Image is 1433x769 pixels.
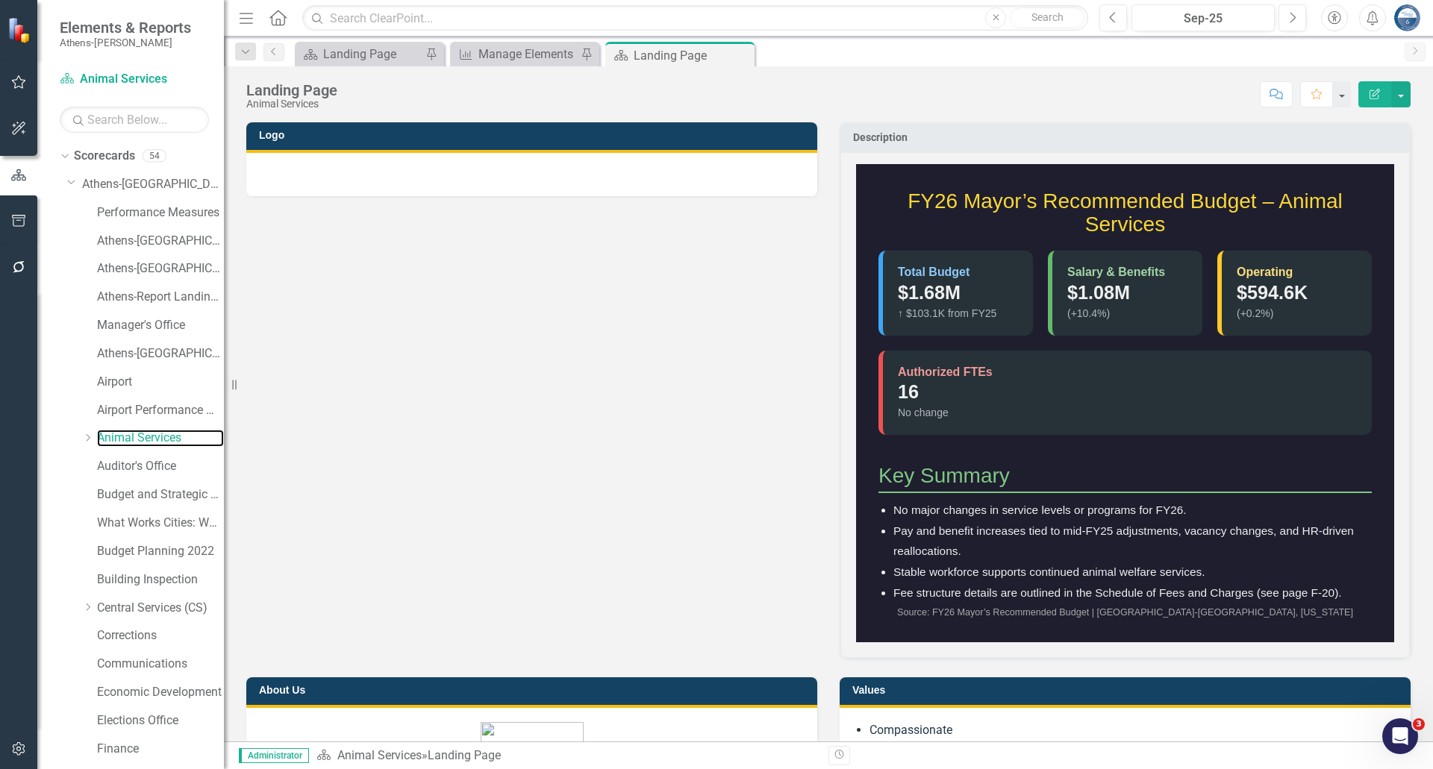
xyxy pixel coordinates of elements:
[316,747,817,765] div: »
[259,130,810,141] h3: Logo
[74,148,135,165] a: Scorecards
[97,741,224,758] a: Finance
[1131,4,1275,31] button: Sep-25
[893,521,1372,562] li: Pay and benefit increases tied to mid-FY25 adjustments, vacancy changes, and HR-driven reallocati...
[97,712,224,729] a: Elections Office
[634,46,751,65] div: Landing Page
[97,204,224,222] a: Performance Measures
[97,656,224,673] a: Communications
[97,374,224,391] a: Airport
[143,150,166,163] div: 54
[97,402,224,419] a: Airport Performance Measures
[60,107,209,133] input: Search Below...
[1010,7,1084,28] button: Search
[478,45,577,63] div: Manage Elements
[97,684,224,701] a: Economic Development
[60,71,209,88] a: Animal Services
[878,465,1372,493] h2: Key Summary
[82,176,224,193] a: Athens-[GEOGRAPHIC_DATA] 2026
[1393,4,1420,31] img: Andy Minish
[898,307,996,319] span: ↑ $103.1K from FY25
[239,748,309,763] span: Administrator
[893,500,1372,521] li: No major changes in service levels or programs for FY26.
[337,748,422,762] a: Animal Services
[878,606,1372,620] p: Source: FY26 Mayor’s Recommended Budget | [GEOGRAPHIC_DATA]-[GEOGRAPHIC_DATA], [US_STATE]
[1137,10,1270,28] div: Sep-25
[97,543,224,560] a: Budget Planning 2022
[323,45,422,63] div: Landing Page
[852,685,1403,696] h3: Values
[853,132,1402,143] h3: Description
[97,345,224,362] a: Athens-[GEOGRAPHIC_DATA]: Priorities
[898,381,919,402] strong: 16
[60,37,191,48] small: Athens-[PERSON_NAME]
[898,365,1357,379] h3: Authorized FTEs
[1237,266,1357,279] h3: Operating
[97,486,224,503] a: Budget and Strategic Analysis
[97,600,224,617] a: Central Services (CS)
[302,5,1088,31] input: Search ClearPoint...
[428,748,501,762] div: Landing Page
[454,45,577,63] a: Manage Elements
[97,260,224,277] a: Athens-[GEOGRAPHIC_DATA] Strategic Plan: Report (no blanks)
[97,571,224,588] a: Building Inspection
[299,45,422,63] a: Landing Page
[1031,11,1064,23] span: Search
[893,562,1372,583] li: Stable workforce supports continued animal welfare services.
[1067,282,1130,303] strong: $1.08M
[898,407,949,418] span: No change
[97,458,224,475] a: Auditor's Office
[97,289,224,306] a: Athens-Report Landing Page: (2025)
[7,17,34,43] img: ClearPoint Strategy
[97,430,224,447] a: Animal Services
[893,583,1372,603] li: Fee structure details are outlined in the Schedule of Fees and Charges (see page F-20).
[898,282,961,303] strong: $1.68M
[246,82,337,98] div: Landing Page
[1067,307,1110,319] span: (+10.4%)
[97,515,224,532] a: What Works Cities: WWC
[1382,718,1418,754] iframe: Intercom live chat
[898,266,1018,279] h3: Total Budget
[1067,266,1187,279] h3: Salary & Benefits
[97,233,224,250] a: Athens-[GEOGRAPHIC_DATA] Strategic Plan: Report
[878,190,1372,236] h1: FY26 Mayor’s Recommended Budget – Animal Services
[97,627,224,644] a: Corrections
[1413,718,1425,730] span: 3
[1237,282,1308,303] strong: $594.6K
[870,722,1396,759] li: Compassionate
[246,98,337,110] div: Animal Services
[97,317,224,334] a: Manager's Office
[259,685,810,696] h3: About Us
[60,19,191,37] span: Elements & Reports
[1237,307,1273,319] span: (+0.2%)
